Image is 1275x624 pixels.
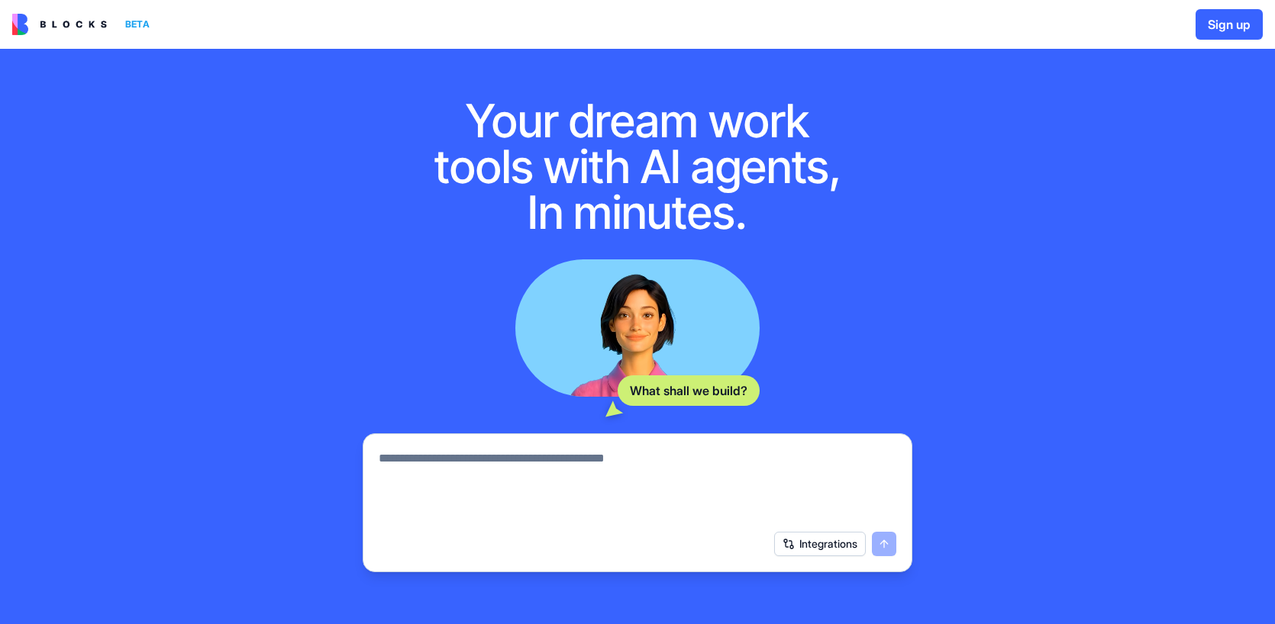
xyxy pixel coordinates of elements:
img: logo [12,14,107,35]
button: Sign up [1196,9,1263,40]
a: BETA [12,14,156,35]
button: Integrations [774,532,866,556]
div: What shall we build? [618,375,760,406]
div: BETA [119,14,156,35]
h1: Your dream work tools with AI agents, In minutes. [418,98,857,235]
